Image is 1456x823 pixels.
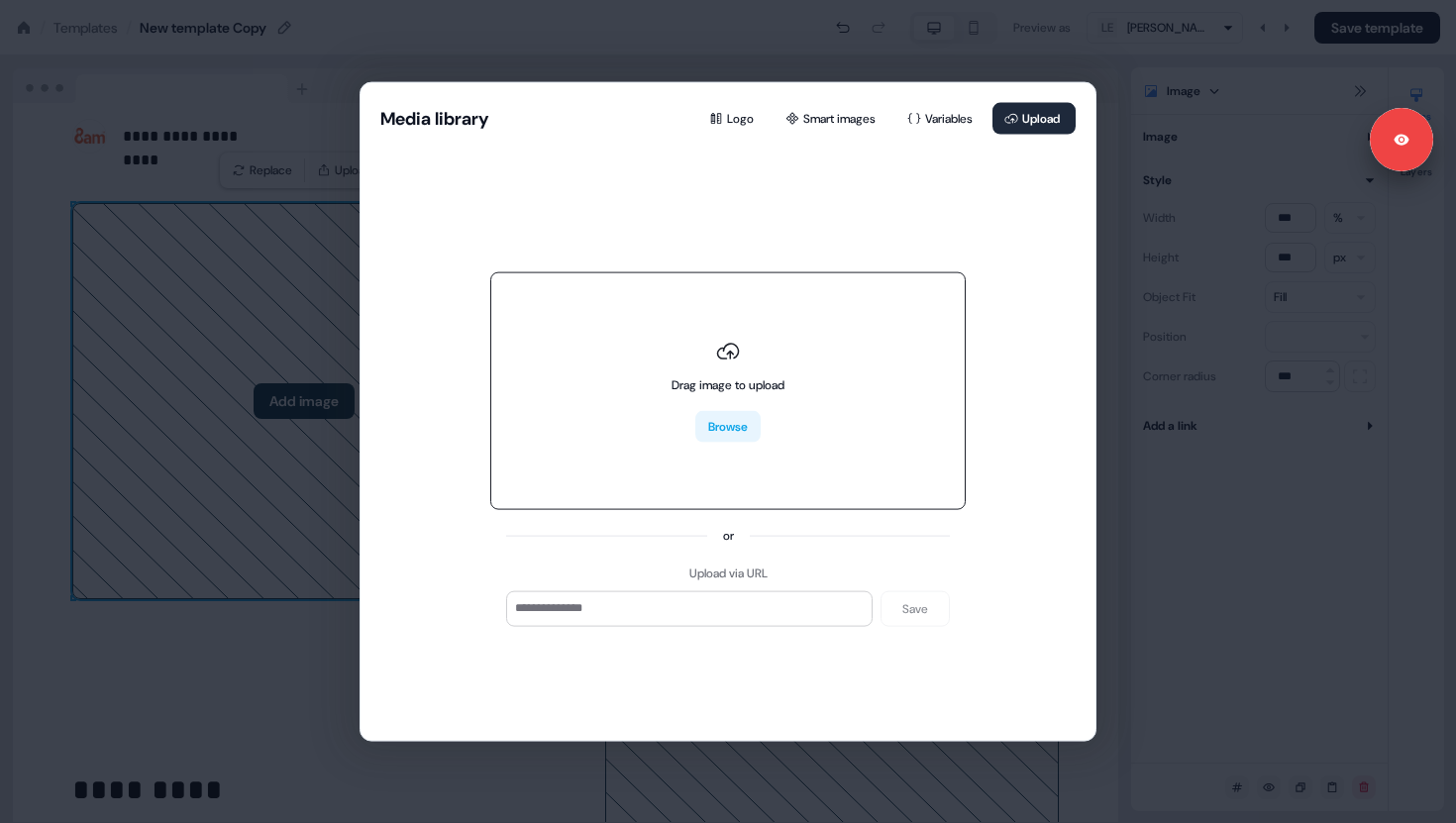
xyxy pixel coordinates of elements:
div: or [723,525,734,545]
button: Media library [380,106,489,130]
div: Drag image to upload [672,374,784,394]
button: Logo [697,102,770,134]
button: Upload [992,102,1076,134]
button: Variables [895,102,988,134]
button: Smart images [774,102,891,134]
div: Upload via URL [689,563,768,582]
button: Browse [695,410,761,442]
